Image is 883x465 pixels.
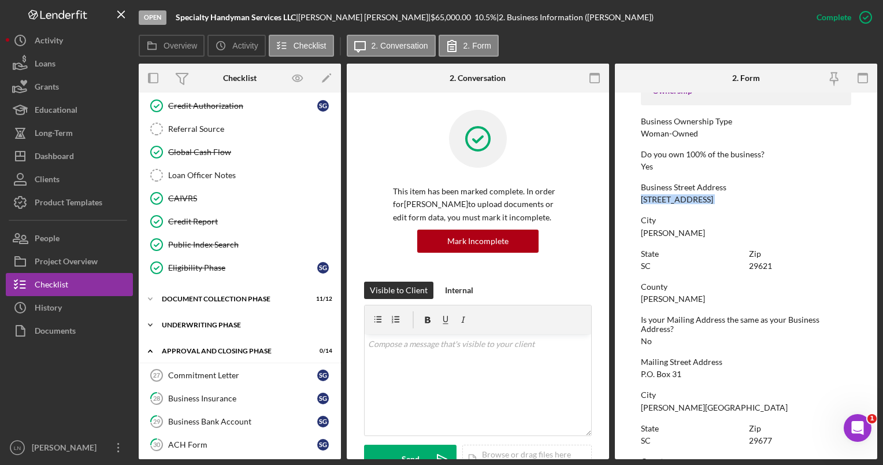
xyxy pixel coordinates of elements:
[439,35,499,57] button: 2. Form
[223,73,257,83] div: Checklist
[144,187,335,210] a: CAIVRS
[232,41,258,50] label: Activity
[6,121,133,145] button: Long-Term
[6,168,133,191] button: Clients
[35,29,63,55] div: Activity
[153,418,161,425] tspan: 29
[317,393,329,404] div: S G
[176,12,296,22] b: Specialty Handyman Services LLC
[144,256,335,279] a: Eligibility PhaseSG
[168,240,335,249] div: Public Index Search
[162,296,303,302] div: Document Collection Phase
[168,217,335,226] div: Credit Report
[144,410,335,433] a: 29Business Bank AccountSG
[641,216,851,225] div: City
[641,436,651,445] div: SC
[144,233,335,256] a: Public Index Search
[496,13,654,22] div: | 2. Business Information ([PERSON_NAME])
[35,296,62,322] div: History
[168,263,317,272] div: Eligibility Phase
[393,185,563,224] p: This item has been marked complete. In order for [PERSON_NAME] to upload documents or edit form d...
[447,230,509,253] div: Mark Incomplete
[35,227,60,253] div: People
[749,261,772,271] div: 29621
[35,75,59,101] div: Grants
[347,35,436,57] button: 2. Conversation
[153,394,160,402] tspan: 28
[6,250,133,273] button: Project Overview
[817,6,851,29] div: Complete
[641,228,705,238] div: [PERSON_NAME]
[139,35,205,57] button: Overview
[168,101,317,110] div: Credit Authorization
[641,129,698,138] div: Woman-Owned
[641,282,851,291] div: County
[641,315,851,334] div: Is your Mailing Address the same as your Business Address?
[6,319,133,342] a: Documents
[641,150,851,159] div: Do you own 100% of the business?
[463,41,491,50] label: 2. Form
[6,29,133,52] button: Activity
[749,436,772,445] div: 29677
[298,13,431,22] div: [PERSON_NAME] [PERSON_NAME] |
[641,403,788,412] div: [PERSON_NAME][GEOGRAPHIC_DATA]
[6,273,133,296] a: Checklist
[311,348,332,355] div: 0 / 14
[144,210,335,233] a: Credit Report
[641,357,851,367] div: Mailing Street Address
[164,41,197,50] label: Overview
[35,52,55,78] div: Loans
[144,164,335,187] a: Loan Officer Notes
[641,294,705,304] div: [PERSON_NAME]
[805,6,877,29] button: Complete
[35,98,77,124] div: Educational
[144,94,335,117] a: Credit AuthorizationSG
[431,13,474,22] div: $65,000.00
[139,10,166,25] div: Open
[445,282,473,299] div: Internal
[6,227,133,250] a: People
[168,147,335,157] div: Global Cash Flow
[144,364,335,387] a: 27Commitment LetterSG
[168,124,335,134] div: Referral Source
[641,195,713,204] div: [STREET_ADDRESS]
[35,191,102,217] div: Product Templates
[35,319,76,345] div: Documents
[474,13,496,22] div: 10.5 %
[35,145,74,171] div: Dashboard
[6,98,133,121] button: Educational
[6,296,133,319] button: History
[641,337,652,346] div: No
[732,73,760,83] div: 2. Form
[867,414,877,423] span: 1
[153,372,160,379] tspan: 27
[317,262,329,274] div: S G
[6,145,133,168] a: Dashboard
[372,41,428,50] label: 2. Conversation
[144,117,335,141] a: Referral Source
[844,414,871,442] iframe: Intercom live chat
[168,194,335,203] div: CAIVRS
[641,183,851,192] div: Business Street Address
[168,440,317,449] div: ACH Form
[417,230,539,253] button: Mark Incomplete
[35,250,98,276] div: Project Overview
[641,370,681,379] div: P.O. Box 31
[14,445,21,451] text: LN
[641,261,651,271] div: SC
[6,436,133,459] button: LN[PERSON_NAME]
[35,273,68,299] div: Checklist
[641,249,743,259] div: State
[364,282,433,299] button: Visible to Client
[749,424,851,433] div: Zip
[144,387,335,410] a: 28Business InsuranceSG
[35,121,73,147] div: Long-Term
[6,52,133,75] button: Loans
[641,390,851,400] div: City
